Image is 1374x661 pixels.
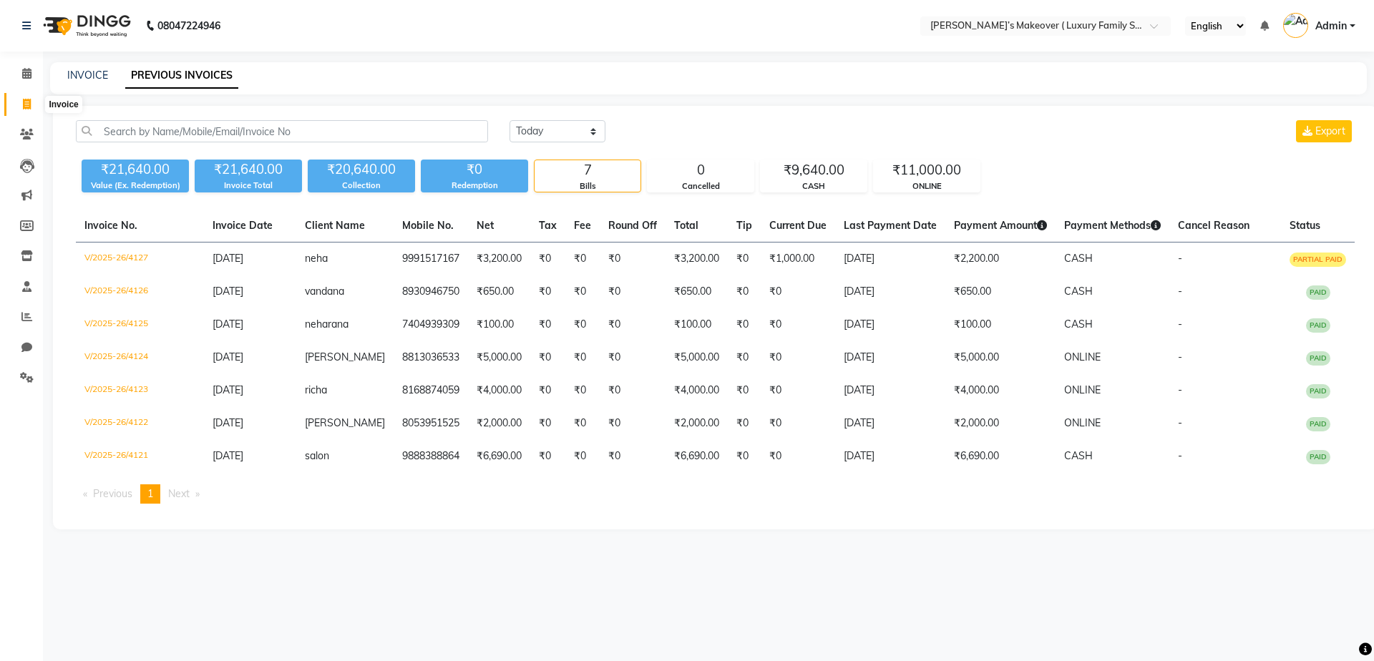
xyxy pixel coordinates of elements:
span: Payment Methods [1064,219,1161,232]
td: [DATE] [835,308,945,341]
span: Client Name [305,219,365,232]
span: [DATE] [213,416,243,429]
td: ₹0 [761,440,835,473]
span: Payment Amount [954,219,1047,232]
td: ₹2,000.00 [468,407,530,440]
td: ₹2,200.00 [945,243,1056,276]
td: [DATE] [835,374,945,407]
span: ONLINE [1064,416,1101,429]
span: Total [674,219,698,232]
td: ₹2,000.00 [945,407,1056,440]
td: V/2025-26/4127 [76,243,204,276]
td: ₹3,200.00 [468,243,530,276]
span: Mobile No. [402,219,454,232]
span: salon [305,449,329,462]
span: Fee [574,219,591,232]
td: 8930946750 [394,275,468,308]
td: ₹100.00 [666,308,728,341]
div: ₹11,000.00 [874,160,980,180]
td: V/2025-26/4125 [76,308,204,341]
span: Export [1315,124,1345,137]
td: ₹0 [761,308,835,341]
span: PARTIAL PAID [1290,253,1346,267]
span: PAID [1306,384,1330,398]
div: Invoice Total [195,180,302,192]
td: ₹0 [600,407,666,440]
td: V/2025-26/4123 [76,374,204,407]
div: Bills [535,180,640,192]
div: ONLINE [874,180,980,192]
span: [PERSON_NAME] [305,416,385,429]
td: ₹0 [530,275,565,308]
td: ₹0 [728,341,761,374]
span: [DATE] [213,318,243,330]
a: INVOICE [67,69,108,82]
td: ₹0 [600,308,666,341]
span: richa [305,383,327,396]
td: ₹650.00 [468,275,530,308]
td: ₹0 [600,341,666,374]
span: Tip [736,219,752,232]
td: ₹0 [565,341,600,374]
td: [DATE] [835,407,945,440]
td: [DATE] [835,341,945,374]
span: - [1178,383,1182,396]
td: ₹0 [600,440,666,473]
img: logo [36,6,135,46]
td: ₹0 [530,308,565,341]
span: PAID [1306,351,1330,366]
td: ₹650.00 [666,275,728,308]
td: 8053951525 [394,407,468,440]
div: ₹9,640.00 [761,160,867,180]
div: Invoice [45,96,82,113]
span: [DATE] [213,383,243,396]
span: CASH [1064,449,1093,462]
td: ₹0 [728,275,761,308]
span: CASH [1064,318,1093,330]
td: ₹0 [761,407,835,440]
span: [DATE] [213,285,243,298]
span: CASH [1064,252,1093,265]
td: 7404939309 [394,308,468,341]
span: - [1178,416,1182,429]
div: Cancelled [648,180,754,192]
span: [DATE] [213,351,243,363]
span: PAID [1306,450,1330,464]
span: [DATE] [213,449,243,462]
td: ₹0 [761,374,835,407]
span: Admin [1315,19,1347,34]
div: 7 [535,160,640,180]
span: Next [168,487,190,500]
span: Invoice No. [84,219,137,232]
td: ₹3,200.00 [666,243,728,276]
div: ₹0 [421,160,528,180]
td: ₹5,000.00 [945,341,1056,374]
span: neha [305,252,328,265]
div: 0 [648,160,754,180]
td: ₹4,000.00 [945,374,1056,407]
td: ₹100.00 [468,308,530,341]
td: ₹0 [565,440,600,473]
td: ₹6,690.00 [666,440,728,473]
td: ₹5,000.00 [468,341,530,374]
td: ₹650.00 [945,275,1056,308]
span: - [1178,252,1182,265]
td: ₹0 [728,243,761,276]
td: ₹6,690.00 [468,440,530,473]
td: V/2025-26/4122 [76,407,204,440]
td: 8813036533 [394,341,468,374]
td: ₹6,690.00 [945,440,1056,473]
td: ₹0 [565,407,600,440]
button: Export [1296,120,1352,142]
td: ₹5,000.00 [666,341,728,374]
span: Round Off [608,219,657,232]
td: ₹0 [565,374,600,407]
span: neha [305,318,328,330]
span: 1 [147,487,153,500]
span: vandana [305,285,344,298]
td: ₹0 [600,243,666,276]
td: ₹0 [728,407,761,440]
span: PAID [1306,285,1330,300]
span: Current Due [769,219,827,232]
span: Cancel Reason [1178,219,1249,232]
